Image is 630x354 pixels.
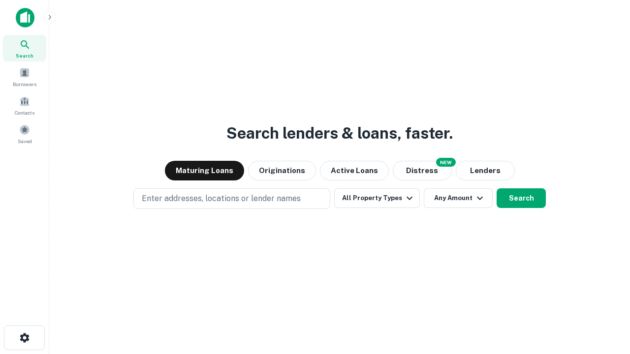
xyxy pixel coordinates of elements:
[13,80,36,88] span: Borrowers
[3,120,46,147] a: Saved
[248,161,316,180] button: Originations
[18,137,32,145] span: Saved
[581,275,630,323] iframe: Chat Widget
[3,92,46,118] a: Contacts
[133,188,330,209] button: Enter addresses, locations or lender names
[142,193,301,205] p: Enter addresses, locations or lender names
[3,35,46,61] a: Search
[424,188,493,208] button: Any Amount
[16,8,34,28] img: capitalize-icon.png
[497,188,546,208] button: Search
[15,109,34,117] span: Contacts
[393,161,452,180] button: Search distressed loans with lien and other non-mortgage details.
[226,121,453,145] h3: Search lenders & loans, faster.
[165,161,244,180] button: Maturing Loans
[436,158,456,167] div: NEW
[16,52,33,59] span: Search
[3,63,46,90] a: Borrowers
[456,161,515,180] button: Lenders
[334,188,420,208] button: All Property Types
[320,161,389,180] button: Active Loans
